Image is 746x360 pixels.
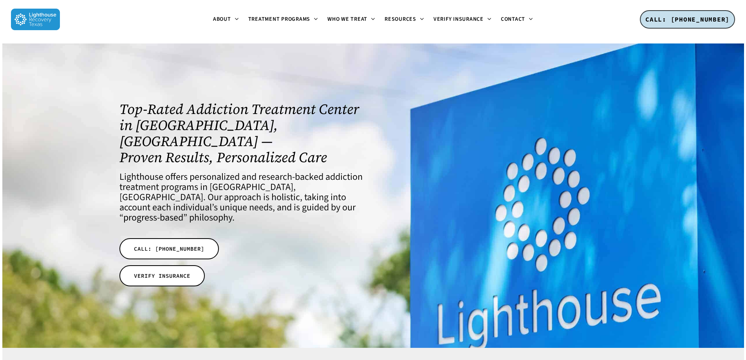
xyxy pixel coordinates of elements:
span: Treatment Programs [248,15,311,23]
a: CALL: [PHONE_NUMBER] [640,10,735,29]
h4: Lighthouse offers personalized and research-backed addiction treatment programs in [GEOGRAPHIC_DA... [119,172,363,223]
span: About [213,15,231,23]
a: About [208,16,244,23]
img: Lighthouse Recovery Texas [11,9,60,30]
span: Verify Insurance [434,15,484,23]
a: Treatment Programs [244,16,323,23]
a: Contact [496,16,538,23]
a: Who We Treat [323,16,380,23]
a: Resources [380,16,429,23]
a: CALL: [PHONE_NUMBER] [119,238,219,259]
h1: Top-Rated Addiction Treatment Center in [GEOGRAPHIC_DATA], [GEOGRAPHIC_DATA] — Proven Results, Pe... [119,101,363,165]
span: CALL: [PHONE_NUMBER] [645,15,730,23]
a: VERIFY INSURANCE [119,265,205,286]
a: progress-based [123,211,183,224]
span: Contact [501,15,525,23]
span: VERIFY INSURANCE [134,272,190,280]
span: CALL: [PHONE_NUMBER] [134,245,204,253]
span: Who We Treat [327,15,367,23]
span: Resources [385,15,416,23]
a: Verify Insurance [429,16,496,23]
